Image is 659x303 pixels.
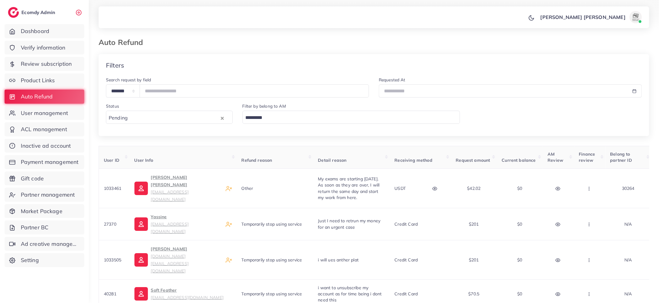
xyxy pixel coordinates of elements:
a: Inactive ad account [5,139,84,153]
span: 1033461 [104,186,121,191]
span: 1033505 [104,257,121,263]
span: Review subscription [21,60,72,68]
span: ACL management [21,125,67,133]
small: [EMAIL_ADDRESS][DOMAIN_NAME] [151,295,224,300]
span: Inactive ad account [21,142,71,150]
p: [PERSON_NAME] [PERSON_NAME] [151,174,221,203]
a: Dashboard [5,24,84,38]
span: Market Package [21,207,62,215]
p: Soft Feather [151,286,224,301]
small: [EMAIL_ADDRESS][DOMAIN_NAME] [151,221,189,234]
img: avatar [630,11,642,23]
p: [PERSON_NAME] [151,245,221,275]
a: logoEcomdy Admin [8,7,57,18]
input: Search for option [130,113,219,123]
a: Verify information [5,41,84,55]
span: Temporarily stop using service [242,291,302,297]
span: Refund reason [242,157,272,163]
a: Payment management [5,155,84,169]
a: Market Package [5,204,84,218]
a: Partner management [5,188,84,202]
div: Search for option [243,111,460,124]
span: Product Links [21,76,55,84]
img: ic-user-info.36bf1079.svg [134,217,148,231]
p: [PERSON_NAME] [PERSON_NAME] [540,13,626,21]
img: ic-user-info.36bf1079.svg [134,182,148,195]
span: 27370 [104,221,116,227]
span: User ID [104,157,119,163]
a: Ad creative management [5,237,84,251]
a: Partner BC [5,220,84,235]
a: [PERSON_NAME][DOMAIN_NAME][EMAIL_ADDRESS][DOMAIN_NAME] [134,245,221,275]
small: [EMAIL_ADDRESS][DOMAIN_NAME] [151,189,189,202]
img: ic-user-info.36bf1079.svg [134,287,148,301]
a: Yassine[EMAIL_ADDRESS][DOMAIN_NAME] [134,213,221,235]
span: 40281 [104,291,116,297]
span: User Info [134,157,153,163]
a: Auto Refund [5,90,84,104]
span: Temporarily stop using service [242,257,302,263]
input: Search for option [243,113,457,123]
span: Auto Refund [21,93,53,101]
span: Setting [21,256,39,264]
span: Ad creative management [21,240,80,248]
a: User management [5,106,84,120]
a: Soft Feather[EMAIL_ADDRESS][DOMAIN_NAME] [134,286,224,301]
span: Other [242,186,253,191]
span: Payment management [21,158,79,166]
span: User management [21,109,68,117]
a: ACL management [5,122,84,136]
span: Gift code [21,175,44,183]
span: Partner management [21,191,75,199]
a: Gift code [5,172,84,186]
span: Temporarily stop using service [242,221,302,227]
div: Search for option [106,111,233,124]
span: Dashboard [21,27,49,35]
a: [PERSON_NAME] [PERSON_NAME]avatar [537,11,644,23]
img: logo [8,7,19,18]
a: Setting [5,253,84,267]
small: [DOMAIN_NAME][EMAIL_ADDRESS][DOMAIN_NAME] [151,253,189,273]
img: ic-user-info.36bf1079.svg [134,253,148,267]
span: Partner BC [21,224,49,231]
h2: Ecomdy Admin [21,9,57,15]
a: Product Links [5,73,84,87]
a: Review subscription [5,57,84,71]
span: Verify information [21,44,66,52]
p: Yassine [151,213,221,235]
a: [PERSON_NAME] [PERSON_NAME][EMAIL_ADDRESS][DOMAIN_NAME] [134,174,221,203]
